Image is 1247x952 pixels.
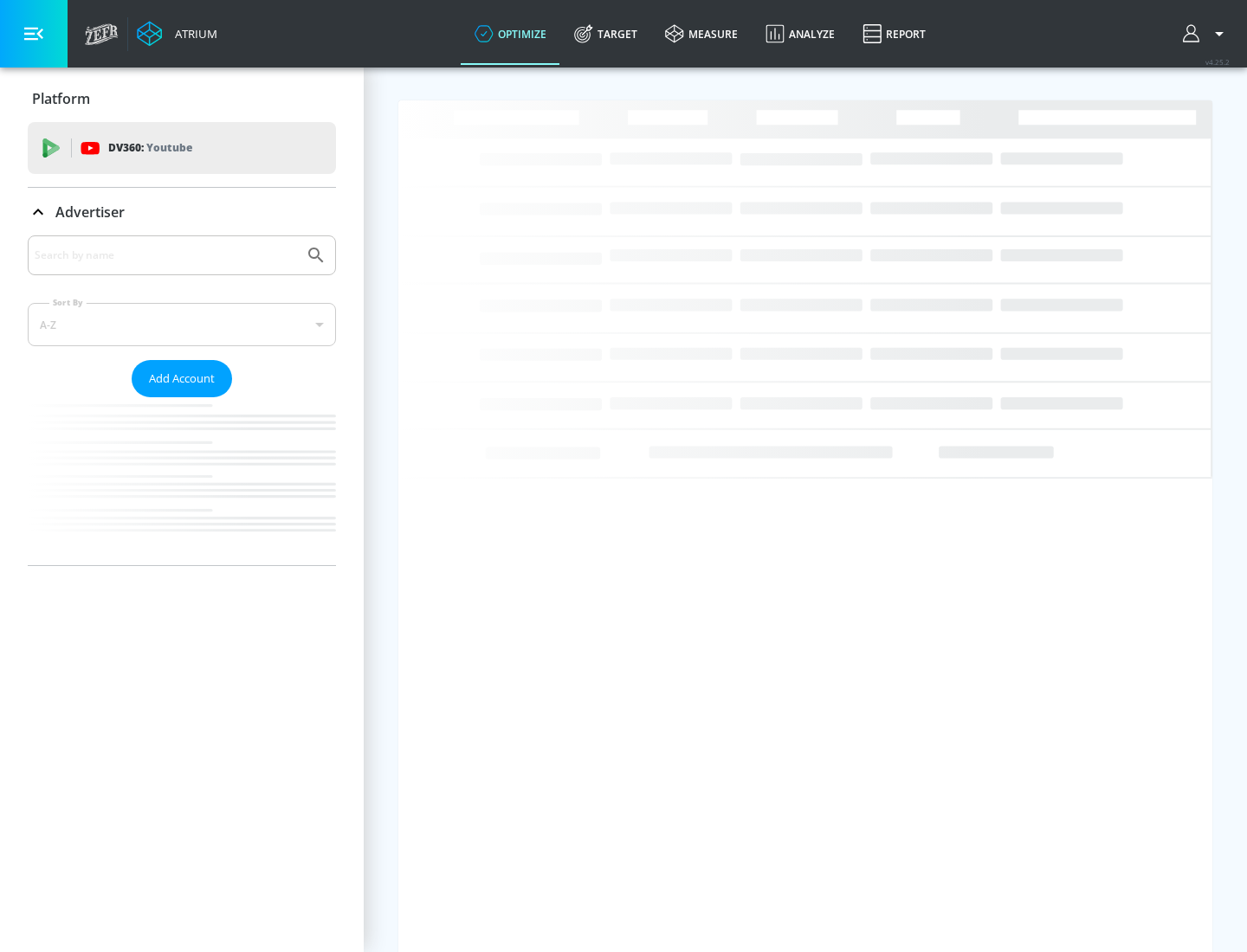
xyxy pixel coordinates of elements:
[28,235,336,565] div: Advertiser
[137,21,217,47] a: Atrium
[49,297,87,308] label: Sort By
[28,188,336,236] div: Advertiser
[132,360,232,397] button: Add Account
[32,89,90,108] p: Platform
[560,3,651,65] a: Target
[752,3,849,65] a: Analyze
[108,138,192,158] p: DV360:
[849,3,940,65] a: Report
[168,26,217,42] div: Atrium
[146,138,192,157] p: Youtube
[651,3,752,65] a: measure
[28,122,336,174] div: DV360: Youtube
[461,3,560,65] a: optimize
[28,303,336,346] div: A-Z
[35,244,297,267] input: Search by name
[149,369,215,389] span: Add Account
[28,74,336,123] div: Platform
[28,397,336,565] nav: list of Advertiser
[1205,57,1230,67] span: v 4.25.2
[55,203,125,222] p: Advertiser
